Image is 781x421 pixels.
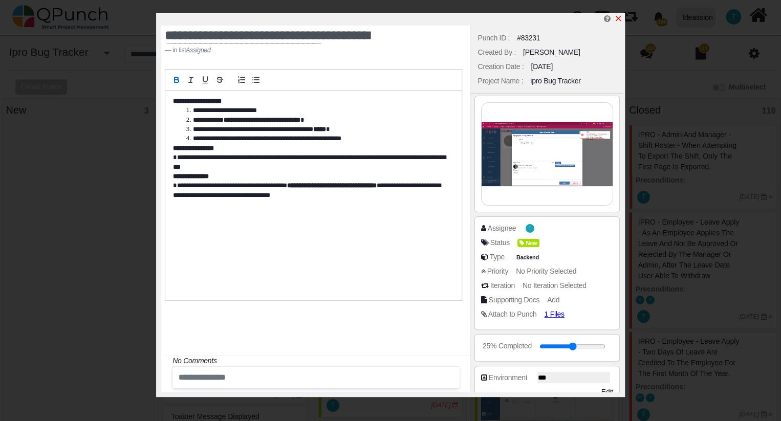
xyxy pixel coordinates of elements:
u: Assigned [186,47,210,54]
span: Add [547,296,559,304]
div: Type [490,252,505,262]
div: Iteration [490,280,515,291]
cite: Source Title [186,47,210,54]
i: No Comments [172,357,216,365]
svg: x [614,14,622,23]
div: Priority [487,266,508,277]
div: Created By : [478,47,516,58]
div: Status [490,237,510,248]
span: T [529,227,531,230]
div: ipro Bug Tracker [530,76,580,86]
div: [PERSON_NAME] [523,47,580,58]
span: Thalha [526,224,534,233]
footer: in list [165,46,410,55]
div: Assignee [488,223,516,234]
span: <div><span class="badge badge-secondary" style="background-color: #A4DD00"> <i class="fa fa-tag p... [517,237,539,248]
div: Environment [489,372,528,383]
span: New [517,239,539,248]
span: 1 Files [544,310,564,318]
div: Attach to Punch [488,309,537,320]
i: Edit Punch [604,15,611,23]
span: No Iteration Selected [523,281,587,290]
div: #83231 [517,33,540,43]
div: Punch ID : [478,33,510,43]
span: Backend [514,253,541,262]
div: Creation Date : [478,61,524,72]
div: Supporting Docs [489,295,539,305]
div: 25% Completed [483,341,532,351]
div: Project Name : [478,76,524,86]
span: No Priority Selected [516,267,576,275]
span: Edit [601,388,613,396]
div: [DATE] [531,61,553,72]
